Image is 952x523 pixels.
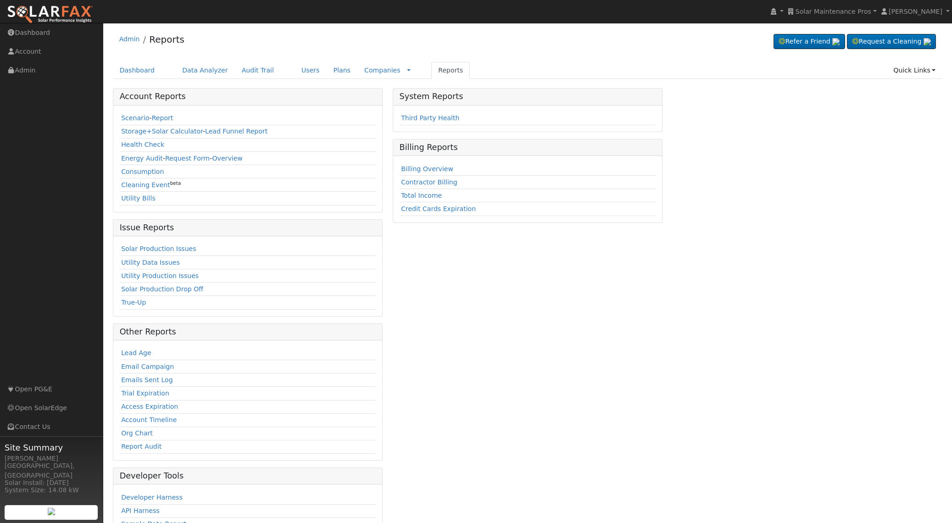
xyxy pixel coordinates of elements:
[327,62,357,79] a: Plans
[121,285,203,293] a: Solar Production Drop Off
[235,62,281,79] a: Audit Trail
[7,5,93,24] img: SolarFax
[886,62,942,79] a: Quick Links
[401,114,459,122] a: Third Party Health
[5,478,98,488] div: Solar Install: [DATE]
[175,62,235,79] a: Data Analyzer
[400,92,656,101] h5: System Reports
[121,429,153,437] a: Org Chart
[121,259,180,266] a: Utility Data Issues
[924,38,931,45] img: retrieve
[5,454,98,463] div: [PERSON_NAME]
[120,471,376,481] h5: Developer Tools
[121,195,156,202] a: Utility Bills
[121,494,183,501] a: Developer Harness
[796,8,871,15] span: Solar Maintenance Pros
[364,67,401,74] a: Companies
[212,155,243,162] a: Overview
[121,443,161,450] a: Report Audit
[121,272,199,279] a: Utility Production Issues
[121,114,149,122] a: Scenario
[152,114,173,122] a: Report
[120,327,376,337] h5: Other Reports
[121,128,203,135] a: Storage+Solar Calculator
[113,62,162,79] a: Dashboard
[431,62,470,79] a: Reports
[120,112,376,125] td: -
[5,461,98,480] div: [GEOGRAPHIC_DATA], [GEOGRAPHIC_DATA]
[400,143,656,152] h5: Billing Reports
[121,181,170,189] a: Cleaning Event
[120,223,376,233] h5: Issue Reports
[121,376,173,384] a: Emails Sent Log
[401,165,453,172] a: Billing Overview
[120,125,376,138] td: -
[832,38,840,45] img: retrieve
[121,245,196,252] a: Solar Production Issues
[205,128,267,135] a: Lead Funnel Report
[121,299,146,306] a: True-Up
[889,8,942,15] span: [PERSON_NAME]
[121,168,164,175] a: Consumption
[121,141,164,148] a: Health Check
[48,508,55,515] img: retrieve
[401,205,476,212] a: Credit Cards Expiration
[170,180,181,186] sup: beta
[165,155,210,162] a: Request Form
[5,485,98,495] div: System Size: 14.08 kW
[121,403,178,410] a: Access Expiration
[121,389,169,397] a: Trial Expiration
[847,34,936,50] a: Request a Cleaning
[121,155,163,162] a: Energy Audit
[121,349,151,356] a: Lead Age
[120,92,376,101] h5: Account Reports
[119,35,140,43] a: Admin
[401,192,442,199] a: Total Income
[149,34,184,45] a: Reports
[295,62,327,79] a: Users
[401,178,457,186] a: Contractor Billing
[5,441,98,454] span: Site Summary
[121,416,177,423] a: Account Timeline
[121,363,174,370] a: Email Campaign
[774,34,845,50] a: Refer a Friend
[121,507,160,514] a: API Harness
[120,152,376,165] td: - -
